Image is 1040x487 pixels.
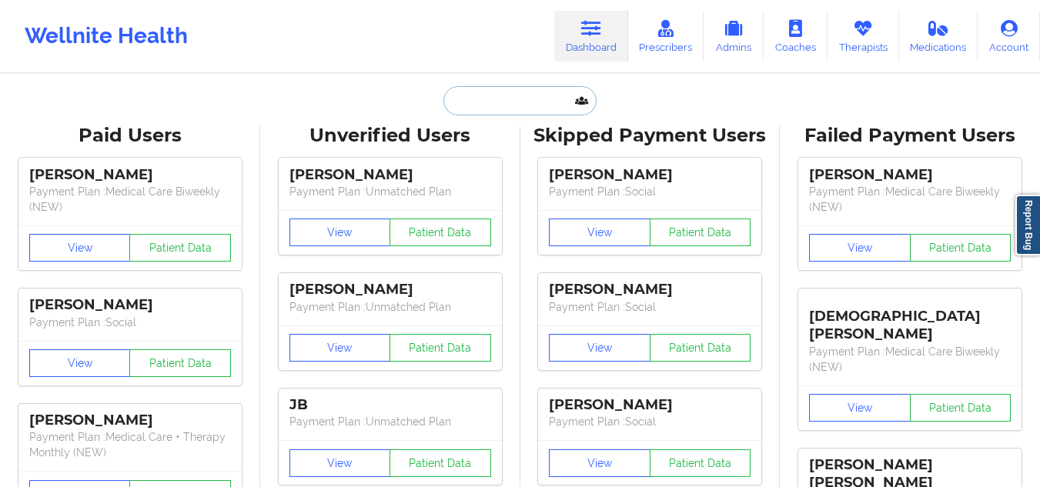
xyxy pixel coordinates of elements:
div: [PERSON_NAME] [29,412,231,429]
button: Patient Data [390,334,491,362]
div: Skipped Payment Users [531,124,770,148]
button: View [29,349,131,377]
p: Payment Plan : Medical Care Biweekly (NEW) [809,344,1011,375]
p: Payment Plan : Social [549,184,751,199]
button: Patient Data [129,349,231,377]
button: View [549,218,650,246]
button: View [809,394,911,422]
button: View [289,218,391,246]
a: Coaches [764,11,828,62]
p: Payment Plan : Medical Care Biweekly (NEW) [29,184,231,215]
div: [PERSON_NAME] [29,166,231,184]
div: [PERSON_NAME] [549,166,751,184]
a: Admins [704,11,764,62]
div: Failed Payment Users [791,124,1029,148]
p: Payment Plan : Medical Care Biweekly (NEW) [809,184,1011,215]
div: [PERSON_NAME] [289,281,491,299]
a: Prescribers [628,11,704,62]
a: Report Bug [1015,195,1040,255]
div: [PERSON_NAME] [549,396,751,414]
div: [PERSON_NAME] [29,296,231,314]
div: [PERSON_NAME] [809,166,1011,184]
button: View [549,334,650,362]
button: Patient Data [650,218,751,246]
button: Patient Data [390,218,491,246]
p: Payment Plan : Medical Care + Therapy Monthly (NEW) [29,429,231,460]
button: Patient Data [910,394,1012,422]
div: Paid Users [11,124,249,148]
button: Patient Data [390,449,491,477]
button: View [289,449,391,477]
div: JB [289,396,491,414]
p: Payment Plan : Social [549,299,751,315]
button: View [289,334,391,362]
p: Payment Plan : Unmatched Plan [289,299,491,315]
a: Therapists [828,11,899,62]
button: View [29,234,131,262]
a: Medications [899,11,978,62]
button: Patient Data [650,449,751,477]
p: Payment Plan : Unmatched Plan [289,184,491,199]
button: Patient Data [910,234,1012,262]
div: [DEMOGRAPHIC_DATA][PERSON_NAME] [809,296,1011,343]
p: Payment Plan : Social [549,414,751,429]
button: View [549,449,650,477]
button: Patient Data [129,234,231,262]
div: [PERSON_NAME] [289,166,491,184]
div: Unverified Users [271,124,510,148]
a: Dashboard [554,11,628,62]
button: Patient Data [650,334,751,362]
p: Payment Plan : Social [29,315,231,330]
button: View [809,234,911,262]
div: [PERSON_NAME] [549,281,751,299]
p: Payment Plan : Unmatched Plan [289,414,491,429]
a: Account [978,11,1040,62]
